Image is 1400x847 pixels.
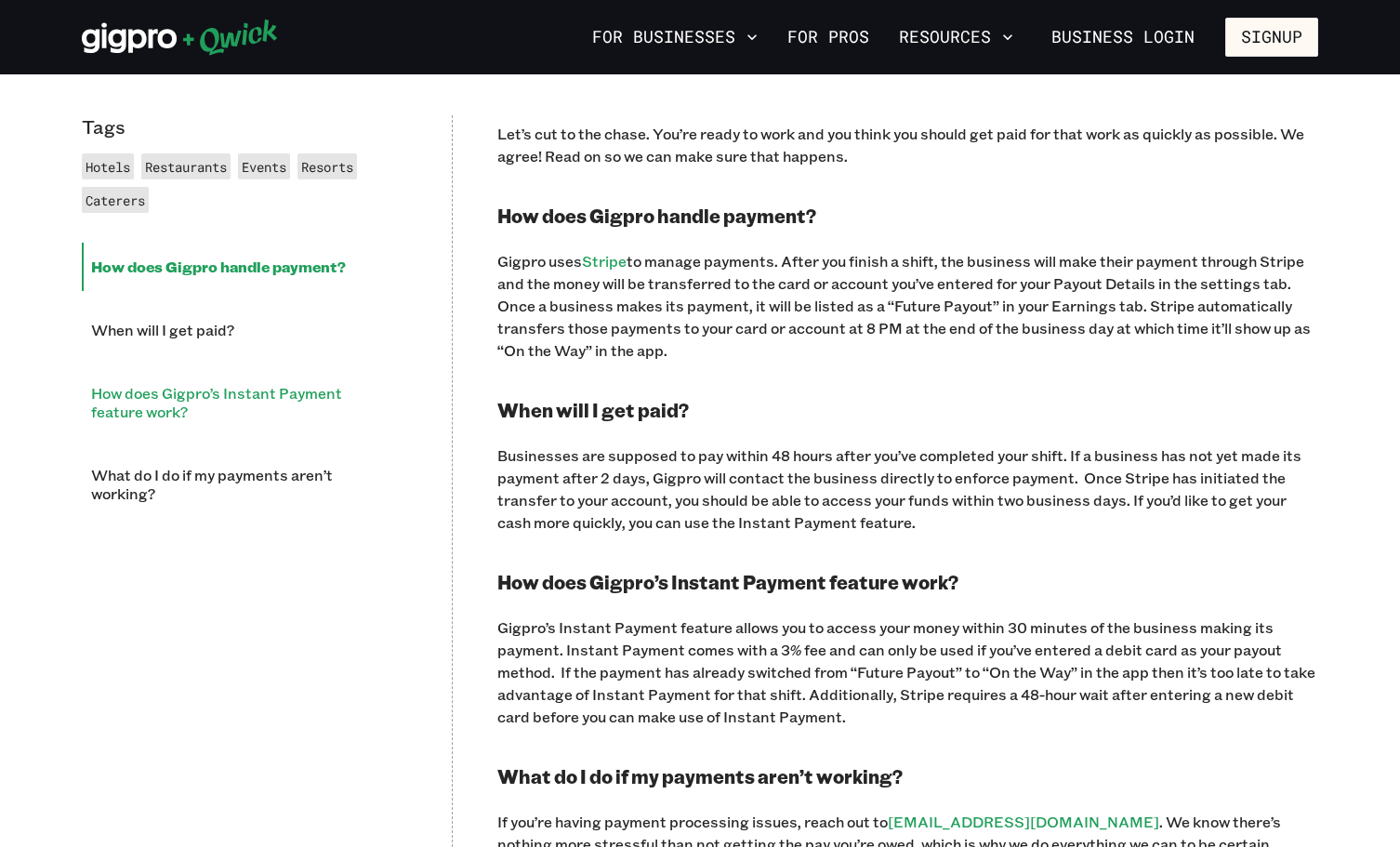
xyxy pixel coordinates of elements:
[780,21,877,53] a: For Pros
[497,205,1318,228] h2: How does Gigpro handle payment?
[145,158,227,176] span: Restaurants
[1036,18,1210,57] a: Business Login
[82,243,407,291] li: How does Gigpro handle payment?
[86,158,130,176] span: Hotels
[242,158,286,176] span: Events
[82,369,407,436] li: How does Gigpro’s Instant Payment feature work?
[86,192,145,209] span: Caterers
[497,444,1318,534] p: Businesses are supposed to pay within 48 hours after you’ve completed your shift. If a business h...
[582,251,627,271] a: Stripe
[82,115,407,139] p: Tags
[497,399,1318,422] h2: When will I get paid?
[82,306,407,354] li: When will I get paid?
[497,765,1318,788] h2: What do I do if my payments aren’t working?
[497,250,1318,362] p: Gigpro uses to manage payments. After you finish a shift, the business will make their payment th...
[497,571,1318,594] h2: How does Gigpro’s Instant Payment feature work?
[497,616,1318,728] p: Gigpro’s Instant Payment feature allows you to access your money within 30 minutes of the busines...
[892,21,1021,53] button: Resources
[82,451,407,518] li: What do I do if my payments aren’t working?
[585,21,765,53] button: For Businesses
[888,812,1159,831] a: [EMAIL_ADDRESS][DOMAIN_NAME]
[497,123,1318,167] p: Let’s cut to the chase. You’re ready to work and you think you should get paid for that work as q...
[1225,18,1318,57] button: Signup
[301,158,353,176] span: Resorts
